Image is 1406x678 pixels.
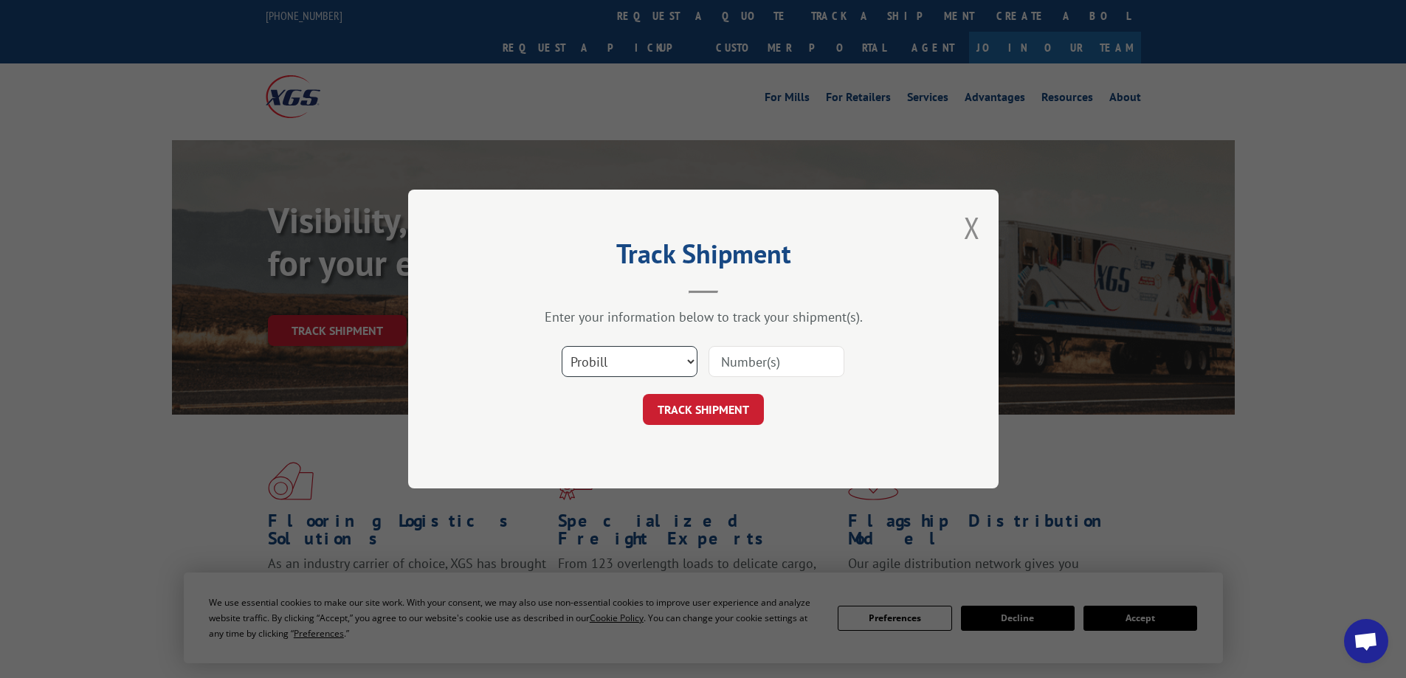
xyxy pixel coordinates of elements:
input: Number(s) [709,346,844,377]
h2: Track Shipment [482,243,925,271]
div: Enter your information below to track your shipment(s). [482,308,925,325]
button: Close modal [964,208,980,247]
button: TRACK SHIPMENT [643,394,764,425]
div: Open chat [1344,619,1388,663]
